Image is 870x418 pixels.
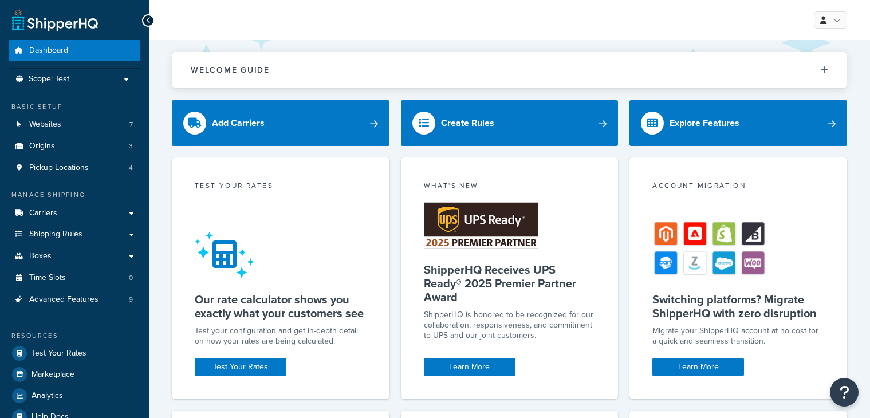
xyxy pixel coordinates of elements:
a: Shipping Rules [9,224,140,245]
span: 4 [129,163,133,173]
button: Welcome Guide [172,52,847,88]
h5: ShipperHQ Receives UPS Ready® 2025 Premier Partner Award [424,263,596,304]
div: What's New [424,180,596,194]
li: Time Slots [9,267,140,289]
button: Open Resource Center [830,378,859,407]
span: Pickup Locations [29,163,89,173]
span: Analytics [32,391,63,401]
div: Migrate your ShipperHQ account at no cost for a quick and seamless transition. [652,326,824,346]
span: Boxes [29,251,52,261]
span: Marketplace [32,370,74,380]
h2: Welcome Guide [191,66,270,74]
span: Origins [29,141,55,151]
a: Learn More [652,358,744,376]
span: Time Slots [29,273,66,283]
span: 3 [129,141,133,151]
span: 7 [129,120,133,129]
span: Shipping Rules [29,230,82,239]
div: Account Migration [652,180,824,194]
a: Carriers [9,203,140,224]
li: Pickup Locations [9,157,140,179]
div: Create Rules [441,115,494,131]
a: Test Your Rates [9,343,140,364]
span: Websites [29,120,61,129]
span: Advanced Features [29,295,99,305]
a: Pickup Locations4 [9,157,140,179]
span: 9 [129,295,133,305]
div: Manage Shipping [9,190,140,200]
div: Basic Setup [9,102,140,112]
a: Add Carriers [172,100,389,146]
div: Add Carriers [212,115,265,131]
li: Advanced Features [9,289,140,310]
li: Websites [9,114,140,135]
a: Websites7 [9,114,140,135]
a: Explore Features [629,100,847,146]
a: Time Slots0 [9,267,140,289]
div: Test your configuration and get in-depth detail on how your rates are being calculated. [195,326,367,346]
a: Boxes [9,246,140,267]
h5: Switching platforms? Migrate ShipperHQ with zero disruption [652,293,824,320]
div: Resources [9,331,140,341]
a: Test Your Rates [195,358,286,376]
a: Learn More [424,358,515,376]
a: Origins3 [9,136,140,157]
div: Test your rates [195,180,367,194]
span: Carriers [29,208,57,218]
span: Test Your Rates [32,349,86,358]
span: Dashboard [29,46,68,56]
a: Marketplace [9,364,140,385]
a: Analytics [9,385,140,406]
p: ShipperHQ is honored to be recognized for our collaboration, responsiveness, and commitment to UP... [424,310,596,341]
a: Create Rules [401,100,619,146]
span: 0 [129,273,133,283]
a: Advanced Features9 [9,289,140,310]
li: Origins [9,136,140,157]
div: Explore Features [670,115,739,131]
h5: Our rate calculator shows you exactly what your customers see [195,293,367,320]
a: Dashboard [9,40,140,61]
span: Scope: Test [29,74,69,84]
